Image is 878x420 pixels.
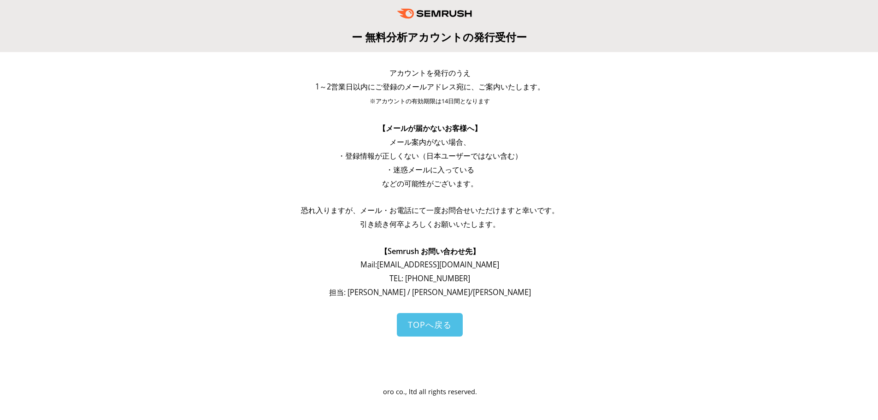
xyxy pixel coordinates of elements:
[389,68,471,78] span: アカウントを発行のうえ
[360,219,500,229] span: 引き続き何卒よろしくお願いいたします。
[329,287,531,297] span: 担当: [PERSON_NAME] / [PERSON_NAME]/[PERSON_NAME]
[315,82,545,92] span: 1～2営業日以内にご登録のメールアドレス宛に、ご案内いたします。
[408,319,452,330] span: TOPへ戻る
[382,178,478,189] span: などの可能性がございます。
[360,260,499,270] span: Mail: [EMAIL_ADDRESS][DOMAIN_NAME]
[386,165,474,175] span: ・迷惑メールに入っている
[301,205,559,215] span: 恐れ入りますが、メール・お電話にて一度お問合せいただけますと幸いです。
[383,387,477,396] span: oro co., ltd all rights reserved.
[389,273,470,284] span: TEL: [PHONE_NUMBER]
[338,151,522,161] span: ・登録情報が正しくない（日本ユーザーではない含む）
[352,30,527,44] span: ー 無料分析アカウントの発行受付ー
[378,123,482,133] span: 【メールが届かないお客様へ】
[389,137,471,147] span: メール案内がない場合、
[370,97,490,105] span: ※アカウントの有効期限は14日間となります
[397,313,463,337] a: TOPへ戻る
[380,246,480,256] span: 【Semrush お問い合わせ先】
